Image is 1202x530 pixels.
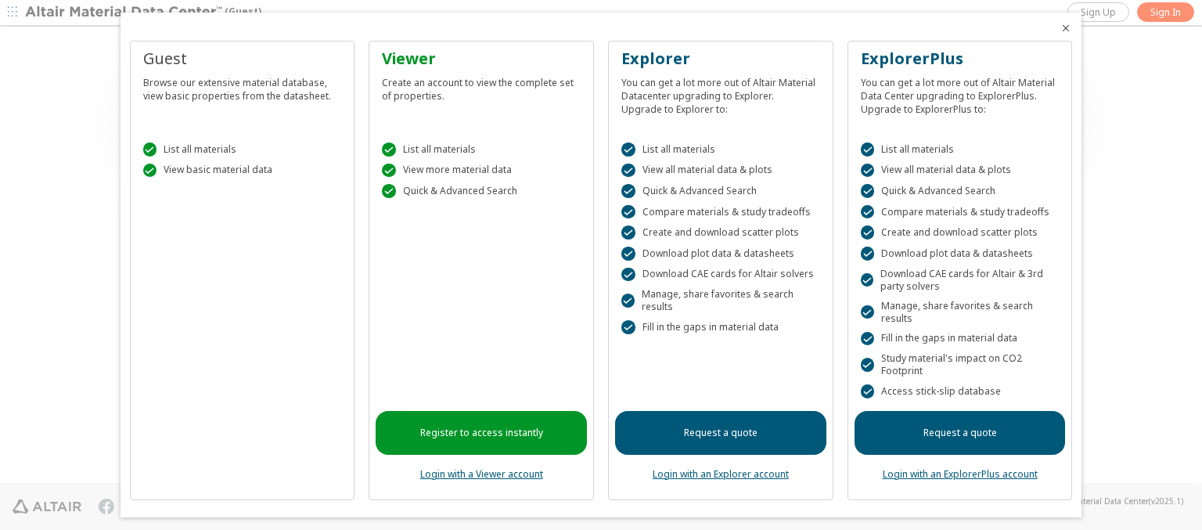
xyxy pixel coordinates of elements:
[143,164,342,178] div: View basic material data
[653,467,789,481] a: Login with an Explorer account
[382,142,581,157] div: List all materials
[1060,22,1072,34] button: Close
[861,225,875,240] div: 
[621,70,820,116] div: You can get a lot more out of Altair Material Datacenter upgrading to Explorer. Upgrade to Explor...
[382,164,581,178] div: View more material data
[382,70,581,103] div: Create an account to view the complete set of properties.
[855,411,1066,455] a: Request a quote
[382,164,396,178] div: 
[376,411,587,455] a: Register to access instantly
[621,184,820,198] div: Quick & Advanced Search
[861,184,1060,198] div: Quick & Advanced Search
[621,225,635,240] div: 
[621,164,820,178] div: View all material data & plots
[861,70,1060,116] div: You can get a lot more out of Altair Material Data Center upgrading to ExplorerPlus. Upgrade to E...
[621,48,820,70] div: Explorer
[382,48,581,70] div: Viewer
[143,48,342,70] div: Guest
[861,164,1060,178] div: View all material data & plots
[861,300,1060,325] div: Manage, share favorites & search results
[382,184,396,198] div: 
[861,247,1060,261] div: Download plot data & datasheets
[621,247,820,261] div: Download plot data & datasheets
[861,164,875,178] div: 
[621,268,820,282] div: Download CAE cards for Altair solvers
[861,184,875,198] div: 
[861,48,1060,70] div: ExplorerPlus
[861,205,875,219] div: 
[621,142,635,157] div: 
[143,70,342,103] div: Browse our extensive material database, view basic properties from the datasheet.
[143,142,342,157] div: List all materials
[621,268,635,282] div: 
[861,225,1060,240] div: Create and download scatter plots
[861,305,874,319] div: 
[621,205,635,219] div: 
[382,142,396,157] div: 
[861,332,875,346] div: 
[621,294,635,308] div: 
[861,268,1060,293] div: Download CAE cards for Altair & 3rd party solvers
[621,142,820,157] div: List all materials
[861,273,873,287] div: 
[143,164,157,178] div: 
[621,320,635,334] div: 
[861,358,874,372] div: 
[615,411,826,455] a: Request a quote
[861,247,875,261] div: 
[861,384,875,398] div: 
[621,184,635,198] div: 
[382,184,581,198] div: Quick & Advanced Search
[861,384,1060,398] div: Access stick-slip database
[883,467,1038,481] a: Login with an ExplorerPlus account
[621,225,820,240] div: Create and download scatter plots
[861,332,1060,346] div: Fill in the gaps in material data
[143,142,157,157] div: 
[420,467,543,481] a: Login with a Viewer account
[621,288,820,313] div: Manage, share favorites & search results
[861,352,1060,377] div: Study material's impact on CO2 Footprint
[861,142,875,157] div: 
[861,205,1060,219] div: Compare materials & study tradeoffs
[621,205,820,219] div: Compare materials & study tradeoffs
[861,142,1060,157] div: List all materials
[621,247,635,261] div: 
[621,320,820,334] div: Fill in the gaps in material data
[621,164,635,178] div: 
